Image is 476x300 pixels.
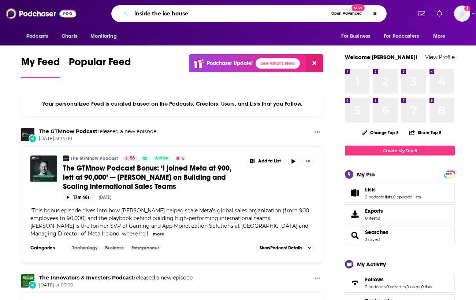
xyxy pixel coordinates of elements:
a: Popular Feed [69,56,131,78]
h3: Categories [30,245,63,251]
a: The GTMnow Podcast [39,128,97,135]
span: This bonus episode dives into how [PERSON_NAME] helped scale Meta’s global sales organization (fr... [30,207,309,237]
a: Follows [365,276,432,283]
span: Follows [365,276,384,283]
a: 2 podcasts [365,284,386,289]
button: Show More Button [312,128,323,137]
span: Show Podcast Details [260,245,302,250]
span: , [406,284,406,289]
a: Follows [347,278,362,288]
a: See What's New [256,58,300,69]
a: The Innovators & Investors Podcast [39,274,134,281]
a: Welcome [PERSON_NAME]! [345,54,417,61]
span: Follows [345,273,455,293]
button: 17m 46s [63,194,93,201]
button: Show More Button [246,156,285,167]
a: Lists [347,188,362,198]
button: Show More Button [312,274,323,283]
div: [DATE] [98,195,111,200]
div: My Activity [357,261,386,268]
a: My Feed [21,56,60,78]
img: User Profile [454,6,470,22]
span: [DATE] at 14:00 [39,136,156,142]
span: Charts [62,31,77,41]
a: Charts [57,29,82,43]
a: Searches [365,229,388,235]
button: open menu [379,29,429,43]
h3: released a new episode [39,274,193,281]
button: ShowPodcast Details [256,244,314,252]
span: Monitoring [90,31,116,41]
button: open menu [336,29,379,43]
span: New [352,4,365,11]
a: 56 [123,156,138,161]
span: Exports [365,208,383,214]
a: The GTMnow Podcast Bonus: ‘I joined Meta at 900, left at 90,000’ — [PERSON_NAME] on Building and ... [63,164,241,191]
button: Open AdvancedNew [328,9,365,18]
span: 56 [130,155,135,162]
span: " [30,207,309,237]
svg: Add a profile image [464,6,470,11]
span: Exports [347,209,362,219]
div: My Pro [357,171,375,178]
div: New Episode [29,281,37,289]
span: [DATE] at 03:00 [39,282,193,288]
a: Technology [69,245,100,251]
a: Exports [345,204,455,224]
div: Your personalized Feed is curated based on the Podcasts, Creators, Users, and Lists that you Follow. [21,91,323,116]
a: The GTMnow Podcast [71,156,118,161]
button: 5 [174,156,187,161]
span: , [392,194,393,200]
span: For Business [341,31,370,41]
button: open menu [428,29,455,43]
span: PRO [445,172,454,177]
span: My Feed [21,56,60,73]
a: 0 episode lists [393,194,421,200]
span: Open Advanced [331,12,362,15]
a: Business [102,245,127,251]
button: Change Top 8 [358,128,403,137]
a: Show notifications dropdown [416,7,428,20]
button: open menu [21,29,57,43]
div: Search podcasts, credits, & more... [111,5,387,22]
a: Active [152,156,172,161]
span: 0 items [365,216,383,221]
span: For Podcasters [384,31,419,41]
input: Search podcasts, credits, & more... [131,8,328,19]
span: Logged in as M13investing [454,6,470,22]
button: Show profile menu [454,6,470,22]
span: ... [148,230,152,237]
a: Searches [347,230,362,241]
span: Searches [345,226,455,245]
a: 0 lists [421,284,432,289]
img: The GTMnow Podcast [63,156,69,161]
button: Show More Button [302,156,314,167]
a: 3 saved [365,237,380,242]
a: 2 podcast lists [365,194,392,200]
span: , [386,284,386,289]
span: Podcasts [26,31,48,41]
span: Active [155,155,169,162]
img: The Innovators & Investors Podcast [21,274,34,288]
div: New Episode [29,135,37,143]
span: Popular Feed [69,56,131,73]
span: More [433,31,446,41]
button: more [153,231,164,237]
span: Lists [345,183,455,203]
button: open menu [85,29,126,43]
img: The GTMnow Podcast Bonus: ‘I joined Meta at 900, left at 90,000’ — Rick Kelley on Building and Sc... [30,156,57,182]
img: Podchaser - Follow, Share and Rate Podcasts [6,7,76,21]
button: Share Top 8 [409,125,442,140]
span: Lists [365,186,376,193]
a: Lists [365,186,421,193]
a: 0 creators [386,284,406,289]
a: 0 users [406,284,420,289]
p: Podchaser Update! [207,60,253,66]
